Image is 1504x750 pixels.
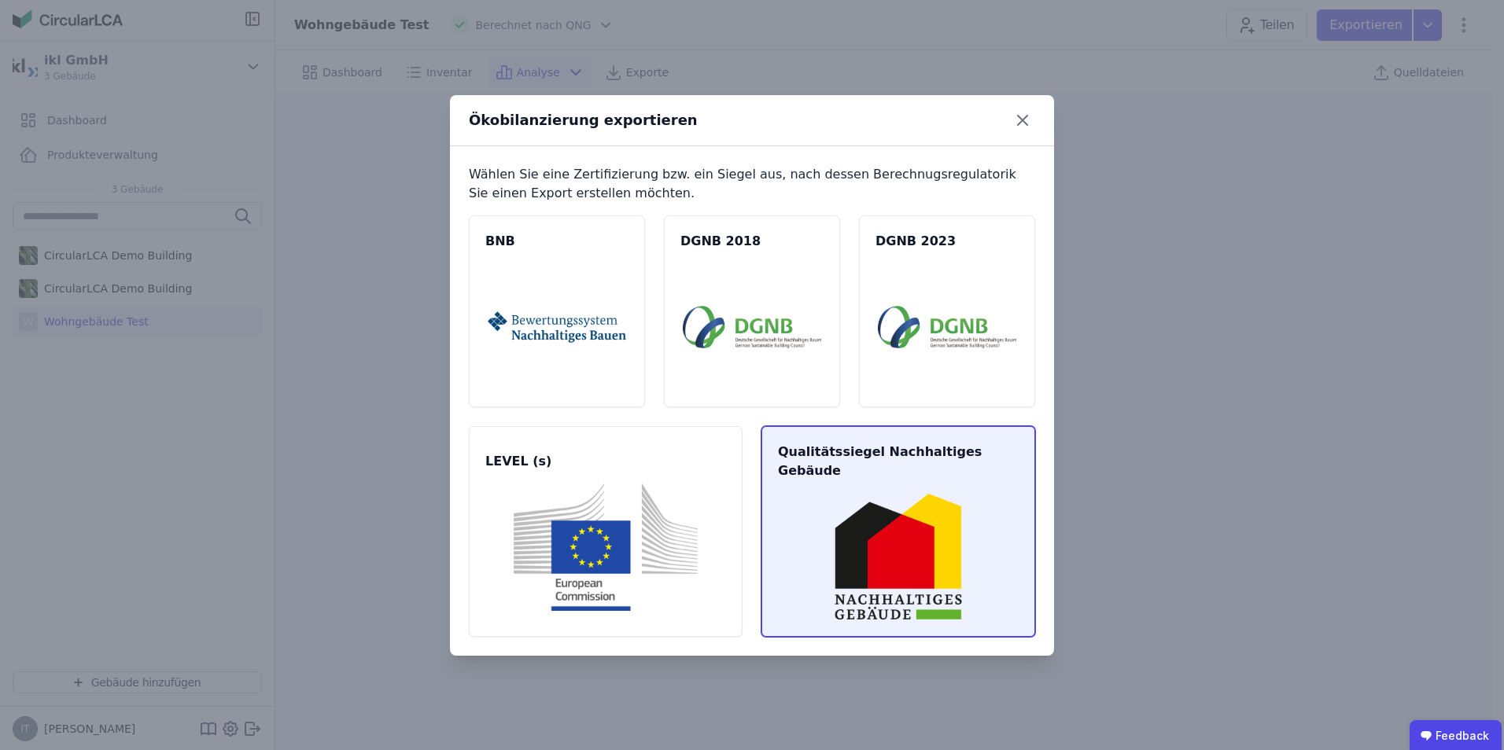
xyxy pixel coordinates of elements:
[680,232,824,251] span: DGNB 2018
[488,263,626,391] img: bnb
[875,232,1019,251] span: DGNB 2023
[469,165,1035,203] div: Wählen Sie eine Zertifizierung bzw. ein Siegel aus, nach dessen Berechnugsregulatorik Sie einen E...
[780,493,1016,620] img: qng
[878,263,1016,391] img: dgnb23
[488,483,724,611] img: levels
[683,263,821,391] img: dgnb18
[485,452,726,471] span: LEVEL (s)
[485,232,629,251] span: BNB
[778,443,1019,480] span: Qualitätssiegel Nachhaltiges Gebäude
[469,109,698,131] div: Ökobilanzierung exportieren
